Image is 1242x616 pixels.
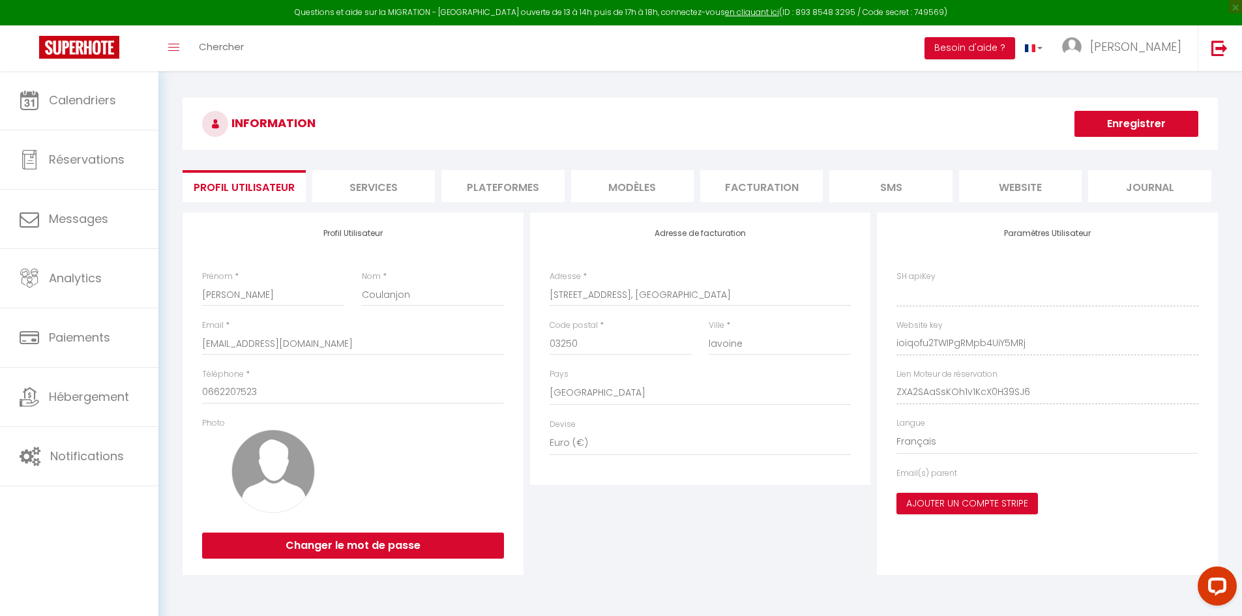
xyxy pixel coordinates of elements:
label: Photo [202,417,225,430]
img: logout [1211,40,1228,56]
a: en cliquant ici [725,7,779,18]
li: Services [312,170,435,202]
label: Nom [362,271,381,283]
label: Langue [896,417,925,430]
span: Hébergement [49,389,129,405]
label: Code postal [550,319,598,332]
label: Website key [896,319,943,332]
h4: Paramètres Utilisateur [896,229,1198,238]
li: Plateformes [441,170,564,202]
label: Ville [709,319,724,332]
label: Pays [550,368,569,381]
li: Journal [1088,170,1211,202]
img: ... [1062,37,1082,57]
label: Devise [550,418,576,431]
label: Adresse [550,271,581,283]
button: Besoin d'aide ? [924,37,1015,59]
li: MODÈLES [571,170,694,202]
label: SH apiKey [896,271,936,283]
button: Enregistrer [1074,111,1198,137]
li: SMS [829,170,952,202]
label: Prénom [202,271,233,283]
img: Super Booking [39,36,119,59]
span: Messages [49,211,108,227]
button: Ajouter un compte Stripe [896,493,1038,515]
li: website [959,170,1082,202]
span: Notifications [50,448,124,464]
span: Paiements [49,329,110,345]
label: Email [202,319,224,332]
a: ... [PERSON_NAME] [1052,25,1198,71]
li: Profil Utilisateur [183,170,305,202]
img: avatar.png [231,430,315,513]
span: Chercher [199,40,244,53]
label: Téléphone [202,368,244,381]
span: Calendriers [49,92,116,108]
li: Facturation [700,170,823,202]
a: Chercher [189,25,254,71]
label: Lien Moteur de réservation [896,368,998,381]
span: [PERSON_NAME] [1090,38,1181,55]
h3: INFORMATION [183,98,1218,150]
h4: Profil Utilisateur [202,229,504,238]
span: Analytics [49,270,102,286]
button: Changer le mot de passe [202,533,504,559]
h4: Adresse de facturation [550,229,851,238]
label: Email(s) parent [896,467,957,480]
span: Réservations [49,151,125,168]
iframe: LiveChat chat widget [1187,561,1242,616]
